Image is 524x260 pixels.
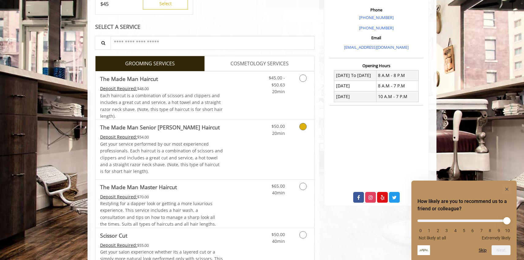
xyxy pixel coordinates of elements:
[271,183,285,189] span: $65.00
[359,25,394,31] a: [PHONE_NUMBER]
[100,85,223,92] div: $48.00
[100,134,223,140] div: $54.00
[470,228,476,233] li: 6
[359,15,394,20] a: [PHONE_NUMBER]
[444,228,450,233] li: 3
[100,123,220,132] b: The Made Man Senior [PERSON_NAME] Haircut
[100,194,137,200] span: This service needs some Advance to be paid before we block your appointment
[334,70,376,81] td: [DATE] To [DATE]
[478,228,485,233] li: 7
[419,235,446,240] span: Not likely at all
[100,201,216,227] span: Restyling for a dapper look or getting a more luxurious experience. This service includes a hair ...
[125,60,175,68] span: GROOMING SERVICES
[331,36,422,40] h3: Email
[426,228,432,233] li: 1
[100,193,223,200] div: $70.00
[461,228,467,233] li: 5
[334,81,376,91] td: [DATE]
[376,81,418,91] td: 8 A.M - 7 P.M
[344,44,409,50] a: [EMAIL_ADDRESS][DOMAIN_NAME]
[95,36,111,50] button: Service Search
[272,238,285,244] span: 40min
[479,248,487,253] button: Skip
[482,235,511,240] span: Extremely likely
[272,89,285,94] span: 20min
[271,123,285,129] span: $50.00
[230,60,289,68] span: COSMETOLOGY SERVICES
[503,185,511,193] button: Hide survey
[504,228,511,233] li: 10
[492,245,511,255] button: Next question
[376,70,418,81] td: 8 A.M - 8 P.M
[95,24,315,30] div: SELECT A SERVICE
[376,91,418,102] td: 10 A.M - 7 P.M
[100,1,109,7] p: 45
[271,231,285,237] span: $50.00
[417,198,511,212] h2: How likely are you to recommend us to a friend or colleague? Select an option from 0 to 10, with ...
[417,215,511,240] div: How likely are you to recommend us to a friend or colleague? Select an option from 0 to 10, with ...
[496,228,502,233] li: 9
[100,242,223,249] div: $55.00
[100,86,137,91] span: This service needs some Advance to be paid before we block your appointment
[100,231,127,240] b: Scissor Cut
[417,228,424,233] li: 0
[100,141,223,175] p: Get your service performed by our most experienced professionals. Each haircut is a combination o...
[452,228,458,233] li: 4
[272,130,285,136] span: 20min
[435,228,441,233] li: 2
[331,8,422,12] h3: Phone
[100,183,177,191] b: The Made Man Master Haircut
[100,75,158,83] b: The Made Man Haircut
[272,190,285,196] span: 40min
[100,1,103,7] span: $
[487,228,493,233] li: 8
[100,93,223,119] span: Each haircut is a combination of scissors and clippers and includes a great cut and service, a ho...
[334,91,376,102] td: [DATE]
[100,134,137,140] span: This service needs some Advance to be paid before we block your appointment
[417,185,511,255] div: How likely are you to recommend us to a friend or colleague? Select an option from 0 to 10, with ...
[329,63,423,68] h3: Opening Hours
[269,75,285,87] span: $45.00 - $50.63
[100,242,137,248] span: This service needs some Advance to be paid before we block your appointment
